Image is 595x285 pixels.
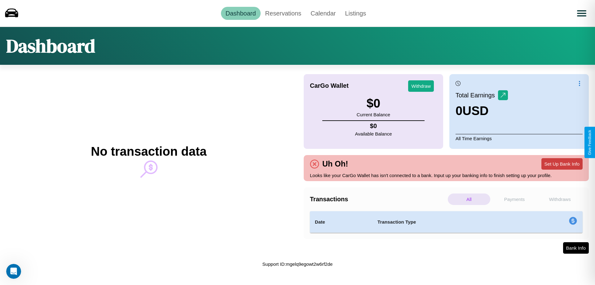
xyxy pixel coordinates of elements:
[448,194,490,205] p: All
[310,82,349,89] h4: CarGo Wallet
[357,110,390,119] p: Current Balance
[355,130,392,138] p: Available Balance
[493,194,536,205] p: Payments
[310,211,583,233] table: simple table
[261,7,306,20] a: Reservations
[6,264,21,279] iframe: Intercom live chat
[221,7,261,20] a: Dashboard
[319,159,351,168] h4: Uh Oh!
[91,145,206,158] h2: No transaction data
[456,90,498,101] p: Total Earnings
[340,7,371,20] a: Listings
[310,171,583,180] p: Looks like your CarGo Wallet has isn't connected to a bank. Input up your banking info to finish ...
[408,80,434,92] button: Withdraw
[310,196,446,203] h4: Transactions
[355,122,392,130] h4: $ 0
[456,104,508,118] h3: 0 USD
[539,194,581,205] p: Withdraws
[456,134,583,143] p: All Time Earnings
[6,33,95,59] h1: Dashboard
[573,5,590,22] button: Open menu
[306,7,340,20] a: Calendar
[357,96,390,110] h3: $ 0
[588,130,592,155] div: Give Feedback
[563,242,589,254] button: Bank Info
[315,218,368,226] h4: Date
[262,260,333,268] p: Support ID: mgelq9egowt2w6rf2de
[377,218,518,226] h4: Transaction Type
[541,158,583,170] button: Set Up Bank Info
